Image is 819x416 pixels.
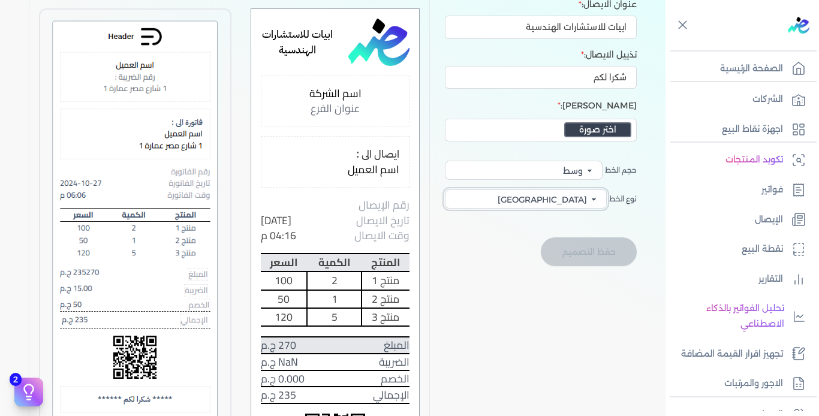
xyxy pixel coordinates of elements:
[307,254,361,272] th: الكمية
[720,61,783,77] p: الصفحة الرئيسية
[261,354,298,370] p: NaN ج.م
[666,371,812,396] a: الاجور والمرتبات
[362,290,410,308] td: منتج 2
[755,212,783,228] p: الإيصال
[261,228,296,243] p: 04:16 م
[666,267,812,292] a: التقارير
[381,371,409,387] p: الخصم
[666,237,812,262] a: نقطة البيع
[261,272,308,290] td: 100
[261,26,334,58] h3: ابيات للاستشارات الهندسية
[348,19,410,66] img: logo
[261,308,308,326] td: 120
[666,342,812,367] a: تجهيز اقرار القيمة المضافة
[261,371,305,387] p: 0.000 ج.م
[307,308,361,326] td: 5
[307,290,361,308] td: 1
[758,272,783,287] p: التقارير
[359,197,409,213] p: رقم الإيصال
[442,98,637,114] p: [PERSON_NAME]:
[14,378,43,406] button: 2
[362,272,410,290] td: منتج 1
[445,66,637,89] input: تذييل الايصال
[445,189,607,209] select: نوع الخط
[10,373,22,386] span: 2
[788,17,809,34] img: logo
[356,213,409,228] p: تاريخ الايصال
[666,117,812,142] a: اجهزة نقاط البيع
[672,301,784,331] p: تحليل الفواتير بالذكاء الاصطناعي
[666,296,812,336] a: تحليل الفواتير بالذكاء الاصطناعي
[724,376,783,391] p: الاجور والمرتبات
[271,146,400,162] h5: ايصال الى :
[445,189,637,209] label: نوع الخط
[666,56,812,82] a: الصفحة الرئيسية
[271,101,400,116] p: عنوان الفرع
[666,207,812,233] a: الإيصال
[261,213,291,228] p: [DATE]
[271,162,400,177] p: اسم العميل
[445,161,637,180] label: حجم الخط
[564,122,631,137] button: اختر صورة
[666,87,812,112] a: الشركات
[261,254,308,272] th: السعر
[384,337,409,353] p: المبلغ
[261,387,296,403] p: 235 ج.م
[362,308,410,326] td: منتج 3
[354,228,409,243] p: وقت الايصال
[261,337,296,353] p: 270 ج.م
[445,16,637,38] input: عنوان الايصال
[581,49,637,60] label: تذييل الايصال:
[373,387,409,403] p: الإجمالي
[742,242,783,257] p: نقطة البيع
[362,254,410,272] th: المنتج
[666,147,812,173] a: تكويد المنتجات
[271,86,400,101] p: اسم الشركة
[752,92,783,107] p: الشركات
[307,272,361,290] td: 2
[261,290,308,308] td: 50
[666,177,812,203] a: فواتير
[761,182,783,198] p: فواتير
[379,354,409,370] p: الضريبة
[445,161,603,180] select: حجم الخط
[722,122,783,137] p: اجهزة نقاط البيع
[725,152,783,168] p: تكويد المنتجات
[681,346,783,362] p: تجهيز اقرار القيمة المضافة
